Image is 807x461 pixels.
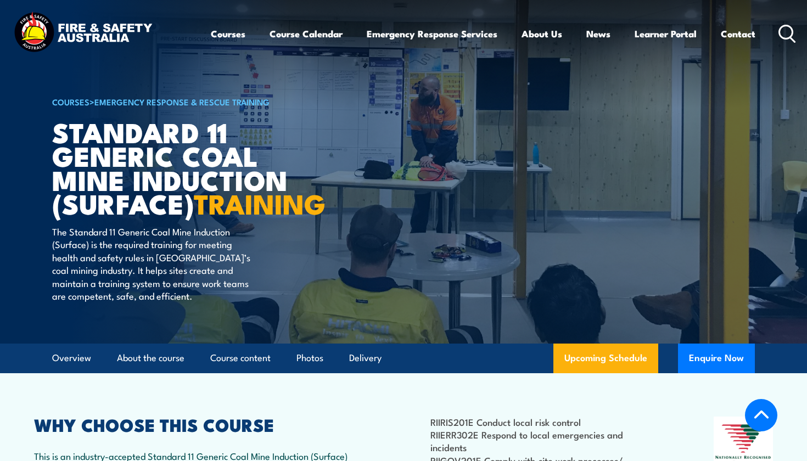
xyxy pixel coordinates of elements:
a: News [586,19,610,48]
a: Course Calendar [270,19,343,48]
a: Emergency Response & Rescue Training [94,95,270,108]
strong: TRAINING [194,182,326,224]
a: Contact [721,19,755,48]
h2: WHY CHOOSE THIS COURSE [34,417,355,432]
li: RIIRIS201E Conduct local risk control [430,415,660,428]
a: Photos [296,344,323,373]
a: About the course [117,344,184,373]
a: Emergency Response Services [367,19,497,48]
li: RIIERR302E Respond to local emergencies and incidents [430,428,660,454]
a: Upcoming Schedule [553,344,658,373]
a: Courses [211,19,245,48]
button: Enquire Now [678,344,755,373]
a: Learner Portal [635,19,697,48]
a: Overview [52,344,91,373]
a: About Us [522,19,562,48]
p: The Standard 11 Generic Coal Mine Induction (Surface) is the required training for meeting health... [52,225,253,302]
h1: Standard 11 Generic Coal Mine Induction (Surface) [52,120,323,215]
a: Course content [210,344,271,373]
a: Delivery [349,344,382,373]
h6: > [52,95,323,108]
a: COURSES [52,95,89,108]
